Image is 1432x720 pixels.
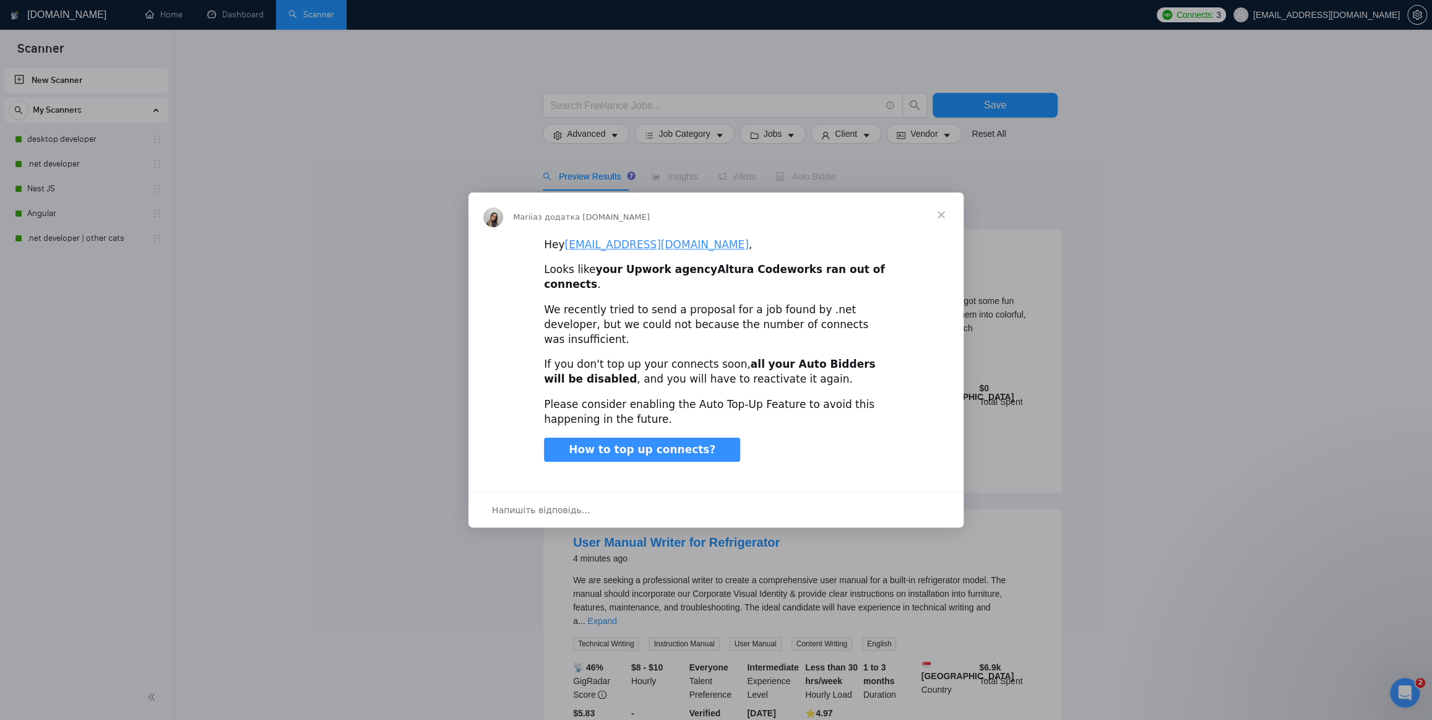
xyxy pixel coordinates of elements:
[538,212,650,222] span: з додатка [DOMAIN_NAME]
[544,357,888,387] div: If you don't top up your connects soon, , and you will have to reactivate it again.
[544,358,875,385] b: your Auto Bidders will be disabled
[492,502,590,518] span: Напишіть відповідь…
[564,238,748,251] a: [EMAIL_ADDRESS][DOMAIN_NAME]
[544,262,888,292] div: Looks like .
[544,303,888,347] div: We recently tried to send a proposal for a job found by .net developer, but we could not because ...
[544,397,888,427] div: Please consider enabling the Auto Top-Up Feature to avoid this happening in the future.
[569,443,715,456] span: How to top up connects?
[513,212,538,222] span: Mariia
[595,263,717,275] b: your Upwork agency
[544,263,885,290] b: Altura Codeworks ran out of connects
[468,492,964,527] div: Відкрити бесіду й відповісти
[544,238,888,253] div: Hey ,
[544,438,740,462] a: How to top up connects?
[483,207,503,227] img: Profile image for Mariia
[919,193,964,237] span: Закрити
[751,358,765,370] b: all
